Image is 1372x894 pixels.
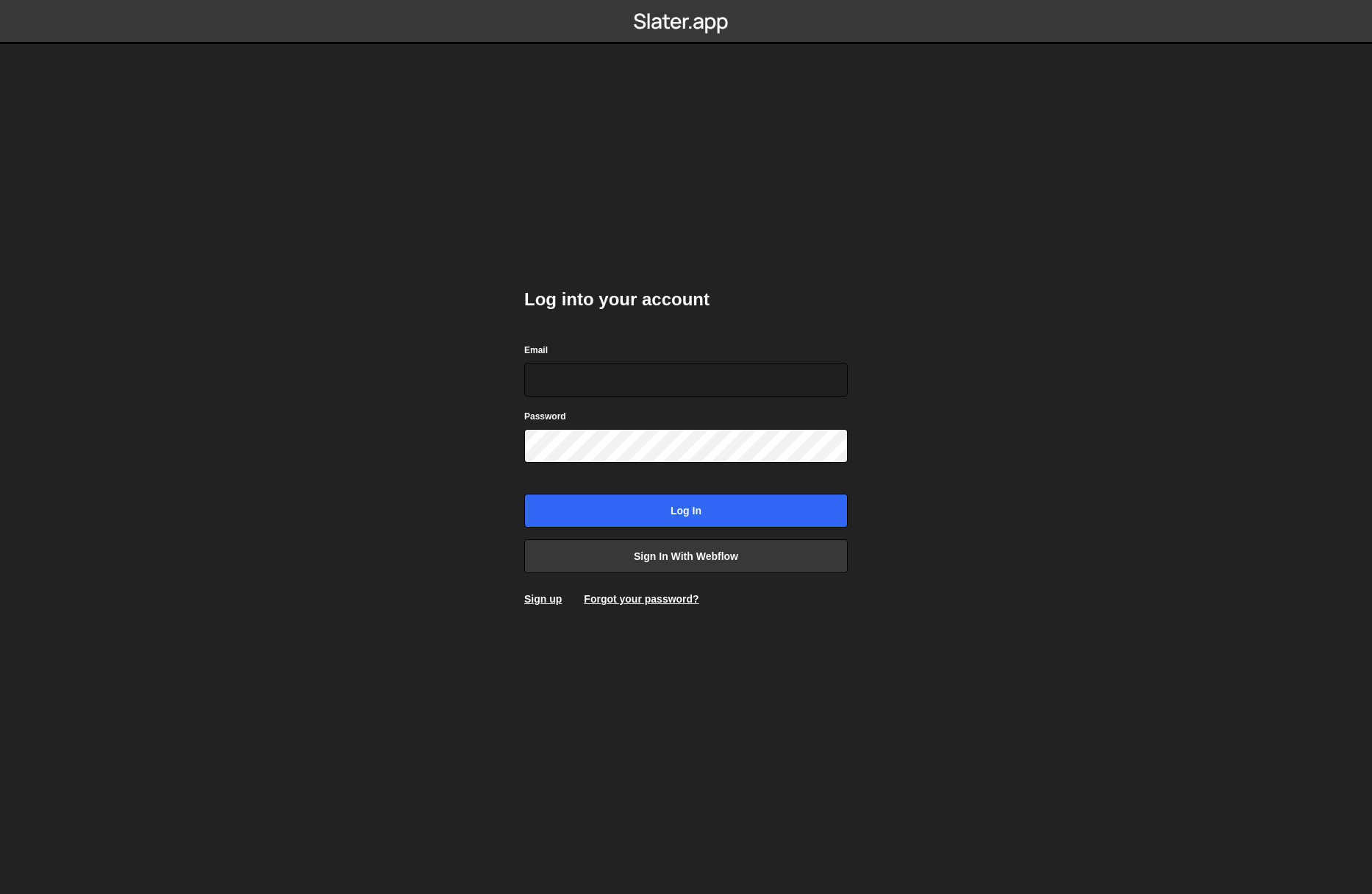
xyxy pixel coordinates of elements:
[584,593,698,605] a: Forgot your password?
[524,409,566,424] label: Password
[524,539,848,573] a: Sign in with Webflow
[524,494,848,528] input: Log in
[524,593,562,605] a: Sign up
[524,343,548,358] label: Email
[524,288,848,311] h2: Log into your account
